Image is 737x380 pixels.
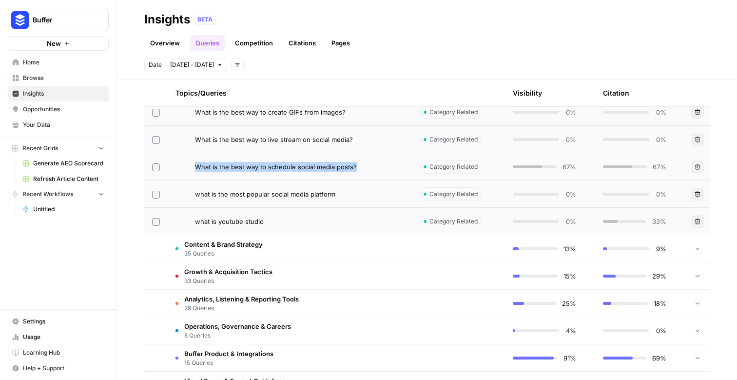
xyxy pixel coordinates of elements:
a: Learning Hub [8,345,109,360]
button: New [8,36,109,51]
span: Category Related [429,162,478,171]
div: Citation [603,80,629,106]
span: what is the most popular social media platform [195,189,335,199]
a: Insights [8,86,109,101]
span: 67% [562,162,576,172]
a: Settings [8,314,109,329]
span: 15% [563,271,576,281]
div: Insights [144,12,190,27]
span: Buffer Product & Integrations [184,349,273,359]
span: [DATE] - [DATE] [170,60,214,69]
a: Usage [8,329,109,345]
span: 13% [563,244,576,254]
span: 0% [655,326,666,336]
img: Buffer Logo [11,11,29,29]
button: Workspace: Buffer [8,8,109,32]
a: Pages [326,35,356,51]
button: Recent Grids [8,141,109,156]
span: 0% [565,189,576,199]
a: Queries [190,35,225,51]
span: Home [23,58,104,67]
span: Help + Support [23,364,104,373]
span: 91% [563,353,576,363]
span: 25% [562,299,576,308]
div: Topics/Queries [175,80,405,106]
span: 0% [565,217,576,226]
span: 0% [565,135,576,144]
a: Citations [283,35,322,51]
span: 0% [565,107,576,117]
a: Untitled [18,201,109,217]
span: Learning Hub [23,348,104,357]
span: 4% [565,326,576,336]
a: Your Data [8,117,109,133]
span: Buffer [33,15,92,25]
span: Category Related [429,108,478,117]
span: Category Related [429,217,478,226]
a: Competition [229,35,279,51]
span: Your Data [23,120,104,129]
span: Refresh Article Content [33,175,104,183]
span: Insights [23,89,104,98]
button: Help + Support [8,360,109,376]
span: What is the best way to create GIFs from images? [195,107,346,117]
span: Category Related [429,190,478,199]
span: Browse [23,74,104,82]
span: Content & Brand Strategy [184,240,263,249]
span: 29 Queries [184,304,299,313]
div: Visibility [513,88,542,98]
span: 0% [655,107,666,117]
span: What is the best way to schedule social media posts? [195,162,357,172]
div: BETA [194,15,216,24]
span: Opportunities [23,105,104,114]
span: Analytics, Listening & Reporting Tools [184,294,299,304]
a: Browse [8,70,109,86]
span: What is the best way to live stream on social media? [195,135,353,144]
button: [DATE] - [DATE] [166,59,227,71]
span: Operations, Governance & Careers [184,321,291,331]
span: 15 Queries [184,359,273,367]
span: Date [149,60,162,69]
span: 67% [653,162,666,172]
a: Refresh Article Content [18,171,109,187]
span: 33% [652,217,666,226]
a: Opportunities [8,101,109,117]
a: Overview [144,35,186,51]
a: Generate AEO Scorecard [18,156,109,171]
span: Usage [23,333,104,341]
span: Recent Grids [22,144,58,153]
span: Recent Workflows [22,190,73,199]
span: 9% [655,244,666,254]
span: 35 Queries [184,249,263,258]
span: 18% [654,299,666,308]
span: Generate AEO Scorecard [33,159,104,168]
span: what is youtube studio [195,217,264,226]
span: 0% [655,135,666,144]
span: 69% [652,353,666,363]
span: Category Related [429,135,478,144]
span: Untitled [33,205,104,214]
span: Settings [23,317,104,326]
span: New [47,39,61,48]
button: Recent Workflows [8,187,109,201]
span: 0% [655,189,666,199]
span: 29% [652,271,666,281]
span: Growth & Acquisition Tactics [184,267,272,277]
span: 33 Queries [184,277,272,285]
a: Home [8,55,109,70]
span: 8 Queries [184,331,291,340]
